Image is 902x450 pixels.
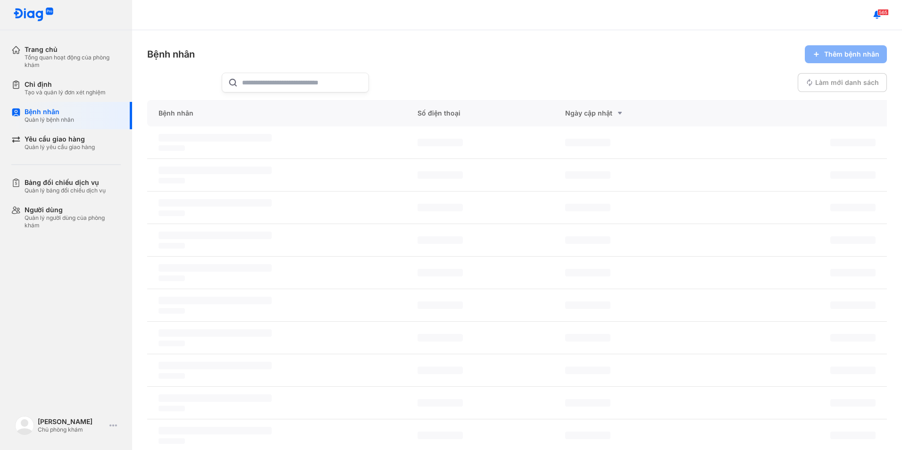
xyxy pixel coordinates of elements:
div: Quản lý người dùng của phòng khám [25,214,121,229]
span: ‌ [418,204,463,211]
span: ‌ [418,399,463,407]
span: ‌ [418,139,463,146]
div: Người dùng [25,206,121,214]
span: ‌ [159,232,272,239]
span: ‌ [159,145,185,151]
span: ‌ [418,301,463,309]
span: ‌ [159,297,272,304]
span: ‌ [830,204,876,211]
span: ‌ [565,334,610,342]
img: logo [15,416,34,435]
span: ‌ [159,243,185,249]
span: ‌ [565,301,610,309]
div: Bệnh nhân [25,108,74,116]
span: ‌ [565,171,610,179]
div: Chỉ định [25,80,106,89]
button: Thêm bệnh nhân [805,45,887,63]
div: Chủ phòng khám [38,426,106,433]
button: Làm mới danh sách [798,73,887,92]
div: Quản lý bảng đối chiếu dịch vụ [25,187,106,194]
span: ‌ [159,199,272,207]
span: ‌ [418,334,463,342]
span: ‌ [159,438,185,444]
span: ‌ [159,134,272,142]
span: ‌ [830,236,876,244]
span: ‌ [418,432,463,439]
span: ‌ [159,427,272,434]
span: ‌ [418,367,463,374]
div: Số điện thoại [406,100,554,126]
div: [PERSON_NAME] [38,417,106,426]
span: ‌ [159,210,185,216]
span: ‌ [565,432,610,439]
span: ‌ [159,406,185,411]
span: ‌ [159,308,185,314]
span: Làm mới danh sách [815,78,879,87]
span: ‌ [418,236,463,244]
span: ‌ [418,269,463,276]
span: ‌ [159,264,272,272]
span: ‌ [830,432,876,439]
span: ‌ [565,139,610,146]
span: ‌ [830,367,876,374]
span: 565 [877,9,889,16]
span: ‌ [159,167,272,174]
span: ‌ [830,334,876,342]
span: ‌ [830,171,876,179]
span: ‌ [159,329,272,337]
span: ‌ [830,301,876,309]
div: Trang chủ [25,45,121,54]
span: ‌ [159,362,272,369]
div: Ngày cập nhật [565,108,691,119]
span: ‌ [565,204,610,211]
span: Thêm bệnh nhân [824,50,879,58]
span: ‌ [830,269,876,276]
div: Tạo và quản lý đơn xét nghiệm [25,89,106,96]
span: ‌ [830,139,876,146]
span: ‌ [159,373,185,379]
div: Quản lý yêu cầu giao hàng [25,143,95,151]
div: Bảng đối chiếu dịch vụ [25,178,106,187]
div: Bệnh nhân [147,100,406,126]
span: ‌ [830,399,876,407]
span: ‌ [159,178,185,183]
div: Tổng quan hoạt động của phòng khám [25,54,121,69]
span: ‌ [565,399,610,407]
img: logo [13,8,54,22]
span: ‌ [159,341,185,346]
span: ‌ [159,394,272,402]
div: Quản lý bệnh nhân [25,116,74,124]
span: ‌ [565,269,610,276]
span: ‌ [418,171,463,179]
div: Yêu cầu giao hàng [25,135,95,143]
span: ‌ [565,236,610,244]
div: Bệnh nhân [147,48,195,61]
span: ‌ [159,275,185,281]
span: ‌ [565,367,610,374]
